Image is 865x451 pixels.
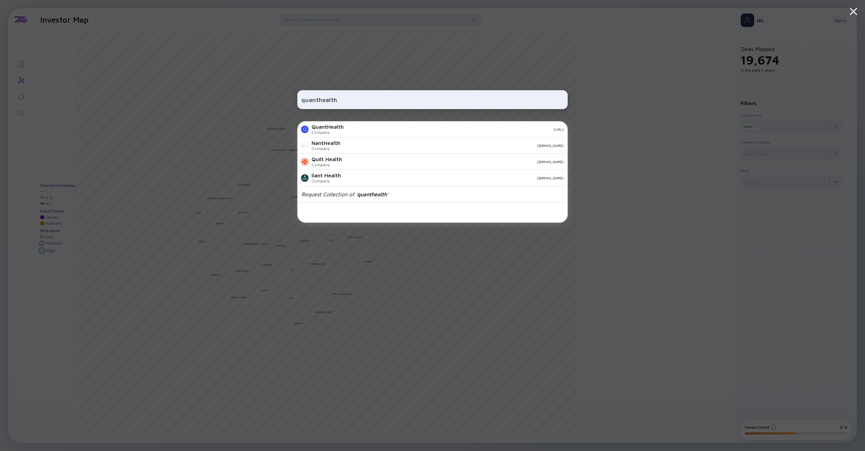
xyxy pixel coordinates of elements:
div: NantHealth [312,140,340,146]
div: Request Collection of ' ' [301,191,388,197]
div: [DOMAIN_NAME] [346,176,564,180]
div: QuantHealth [312,124,344,130]
input: Search Company or Investor... [301,94,564,106]
div: Company [312,130,344,135]
div: [DOMAIN_NAME] [347,160,564,164]
div: Company [312,178,341,183]
div: Company [312,162,342,167]
div: [URL] [349,127,564,131]
span: quanthealth [357,191,387,197]
div: Company [312,146,340,151]
div: Quilt Health [312,156,342,162]
div: Ilant Health [312,172,341,178]
div: [DOMAIN_NAME] [346,144,564,148]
